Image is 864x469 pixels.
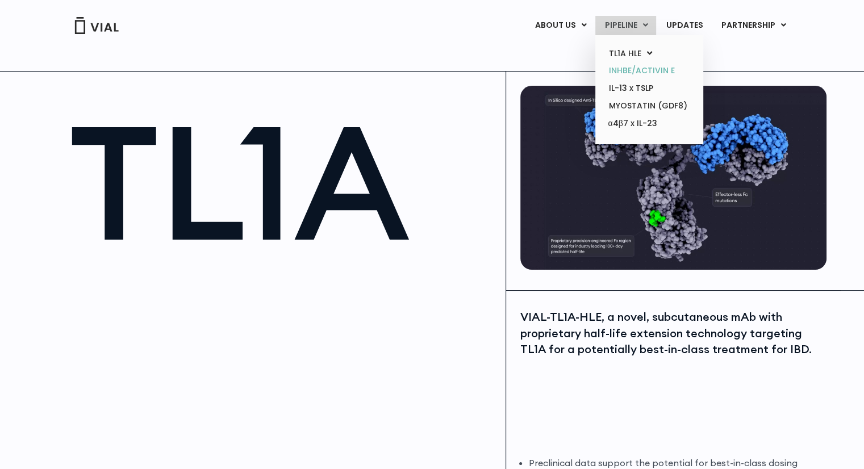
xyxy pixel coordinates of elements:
[520,309,824,358] div: VIAL-TL1A-HLE, a novel, subcutaneous mAb with proprietary half-life extension technology targetin...
[525,16,595,35] a: ABOUT USMenu Toggle
[599,115,699,133] a: α4β7 x IL-23
[520,86,827,270] img: TL1A antibody diagram.
[657,16,711,35] a: UPDATES
[599,97,699,115] a: MYOSTATIN (GDF8)
[599,45,699,62] a: TL1A HLEMenu Toggle
[712,16,795,35] a: PARTNERSHIPMenu Toggle
[599,79,699,97] a: IL-13 x TSLP
[74,17,119,34] img: Vial Logo
[69,103,495,261] h1: TL1A
[599,62,699,79] a: INHBE/ACTIVIN E
[595,16,656,35] a: PIPELINEMenu Toggle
